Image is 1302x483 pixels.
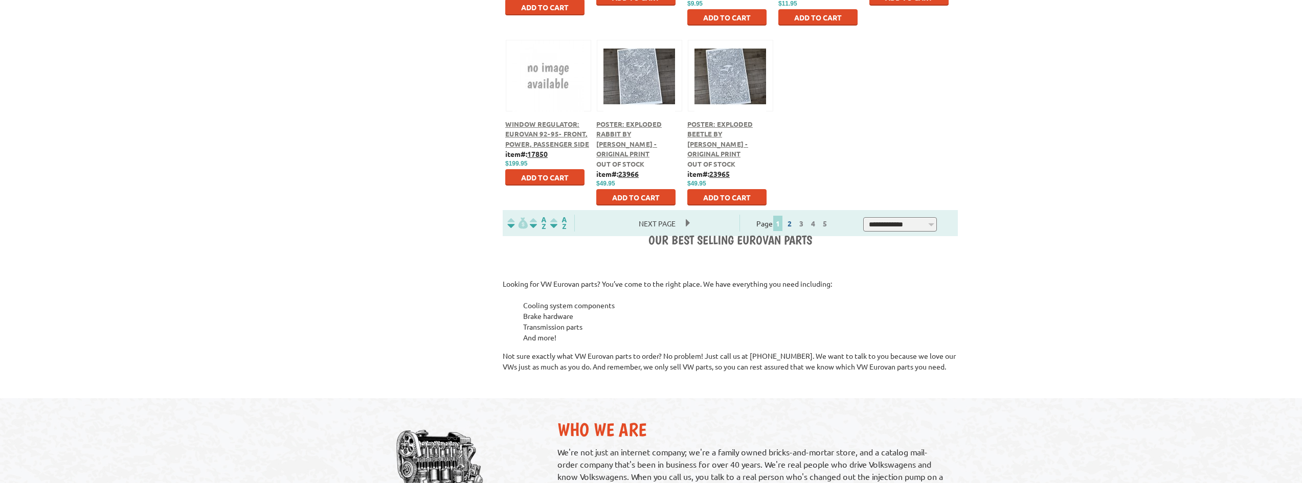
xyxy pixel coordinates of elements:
button: Add to Cart [687,9,767,26]
li: Transmission parts [523,321,958,332]
div: Page [739,215,847,232]
span: Next Page [628,216,686,231]
p: Not sure exactly what VW Eurovan parts to order? No problem! Just call us at [PHONE_NUMBER]. We w... [503,351,958,372]
span: $199.95 [505,160,527,167]
p: Looking for VW Eurovan parts? You’ve come to the right place. We have everything you need including: [503,279,958,289]
img: Sort by Headline [528,217,548,229]
span: Add to Cart [703,13,751,22]
a: Poster: Exploded Rabbit by [PERSON_NAME] - Original Print [596,120,662,158]
span: Out of stock [687,159,735,168]
a: 5 [820,219,829,228]
button: Add to Cart [596,189,676,205]
span: Add to Cart [521,173,569,182]
a: Window Regulator: Eurovan 92-95- Front, Power, Passenger Side [505,120,589,148]
img: Sort by Sales Rank [548,217,569,229]
span: 1 [773,216,782,231]
li: Brake hardware [523,311,958,321]
span: Add to Cart [521,3,569,12]
span: Add to Cart [612,193,660,202]
a: Poster: Exploded Beetle by [PERSON_NAME] - Original Print [687,120,753,158]
span: Add to Cart [703,193,751,202]
u: 17850 [527,149,548,158]
b: item#: [687,169,730,178]
span: Out of stock [596,159,644,168]
u: 23965 [709,169,730,178]
a: 2 [785,219,794,228]
b: item#: [505,149,548,158]
button: Add to Cart [778,9,858,26]
a: 4 [809,219,818,228]
u: 23966 [618,169,639,178]
b: item#: [596,169,639,178]
span: $49.95 [687,180,706,187]
button: Add to Cart [687,189,767,205]
a: 3 [797,219,806,228]
span: Add to Cart [794,13,842,22]
span: $49.95 [596,180,615,187]
a: Next Page [628,219,686,228]
button: Add to Cart [505,169,585,186]
li: And more! [523,332,958,343]
h2: Who We Are [557,419,948,441]
img: filterpricelow.svg [507,217,528,229]
div: OUR BEST SELLING Eurovan PARTS [503,233,958,249]
li: Cooling system components [523,300,958,311]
